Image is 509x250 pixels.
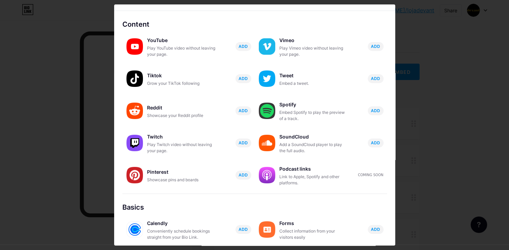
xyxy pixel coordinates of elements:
img: forms [259,221,275,238]
div: Podcast links [279,164,348,174]
span: ADD [371,226,380,232]
div: Showcase your Reddit profile [147,113,216,119]
div: Play Twitch video without leaving your page. [147,142,216,154]
button: ADD [368,139,384,147]
img: tiktok [126,70,143,87]
span: ADD [239,140,248,146]
span: ADD [239,226,248,232]
div: Calendly [147,219,216,228]
span: ADD [239,172,248,178]
div: Embed a tweet. [279,80,348,87]
div: Link to Apple, Spotify and other platforms. [279,174,348,186]
span: ADD [239,108,248,114]
div: SoundCloud [279,132,348,142]
div: Pinterest [147,167,216,177]
div: Forms [279,219,348,228]
div: Play YouTube video without leaving your page. [147,45,216,57]
div: Basics [122,202,387,212]
span: ADD [239,43,248,49]
span: ADD [239,76,248,81]
button: ADD [235,42,251,51]
div: Collect information from your visitors easily [279,228,348,240]
div: Spotify [279,100,348,109]
div: Grow your TikTok following [147,80,216,87]
img: twitter [259,70,275,87]
span: ADD [371,140,380,146]
div: Content [122,19,387,29]
button: ADD [235,225,251,234]
button: ADD [368,225,384,234]
div: Play Vimeo video without leaving your page. [279,45,348,57]
div: Tweet [279,71,348,80]
div: Add a SoundCloud player to play the full audio. [279,142,348,154]
div: YouTube [147,36,216,45]
div: Twitch [147,132,216,142]
img: twitch [126,135,143,151]
span: ADD [371,108,380,114]
div: Showcase pins and boards [147,177,216,183]
div: Reddit [147,103,216,113]
button: ADD [368,106,384,115]
span: ADD [371,76,380,81]
span: ADD [371,43,380,49]
div: Embed Spotify to play the preview of a track. [279,109,348,122]
div: Tiktok [147,71,216,80]
img: soundcloud [259,135,275,151]
button: ADD [235,139,251,147]
button: ADD [235,106,251,115]
img: reddit [126,103,143,119]
img: podcastlinks [259,167,275,183]
img: vimeo [259,38,275,55]
div: Coming soon [358,172,383,177]
button: ADD [368,74,384,83]
button: ADD [235,74,251,83]
img: spotify [259,103,275,119]
img: calendly [126,221,143,238]
div: Vimeo [279,36,348,45]
button: ADD [368,42,384,51]
img: youtube [126,38,143,55]
img: pinterest [126,167,143,183]
div: Conveniently schedule bookings straight from your Bio Link. [147,228,216,240]
button: ADD [235,171,251,180]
